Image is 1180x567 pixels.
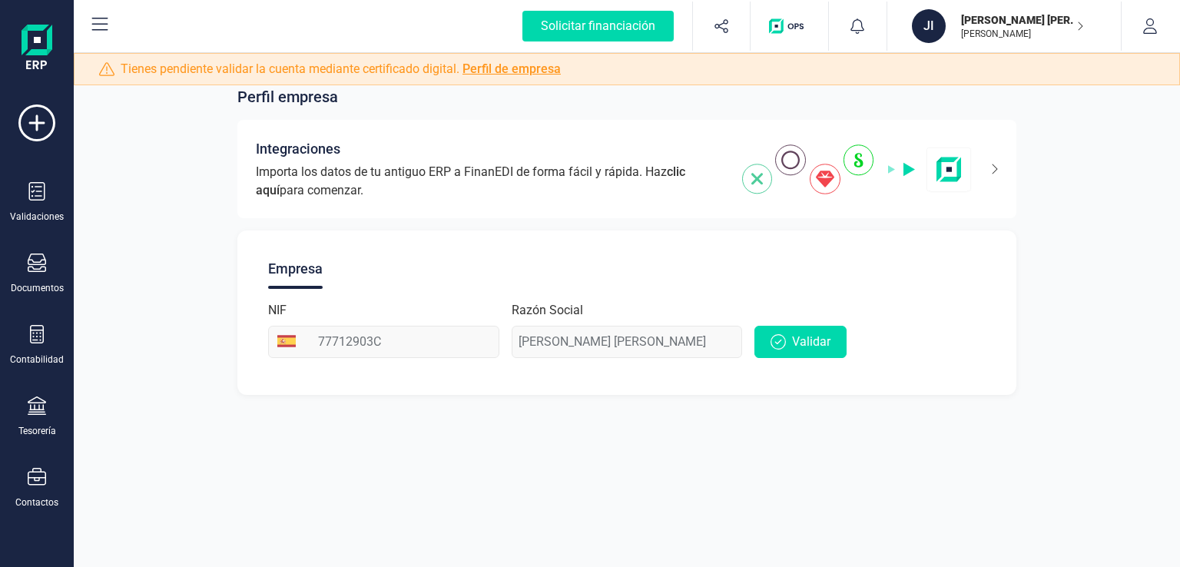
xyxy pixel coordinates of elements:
button: Logo de OPS [760,2,819,51]
span: Tienes pendiente validar la cuenta mediante certificado digital. [121,60,561,78]
div: Tesorería [18,425,56,437]
span: Importa los datos de tu antiguo ERP a FinanEDI de forma fácil y rápida. Haz para comenzar. [256,163,724,200]
a: Perfil de empresa [462,61,561,76]
img: Logo de OPS [769,18,810,34]
div: Contactos [15,496,58,509]
button: Solicitar financiación [504,2,692,51]
button: JI[PERSON_NAME] [PERSON_NAME][PERSON_NAME] [906,2,1102,51]
p: [PERSON_NAME] [PERSON_NAME] [961,12,1084,28]
img: Logo Finanedi [22,25,52,74]
div: Contabilidad [10,353,64,366]
button: Validar [754,326,847,358]
span: Validar [792,333,830,351]
label: Razón Social [512,301,583,320]
div: JI [912,9,946,43]
img: integrations-img [742,144,972,194]
div: Solicitar financiación [522,11,674,41]
span: Integraciones [256,138,340,160]
span: Perfil empresa [237,86,338,108]
p: [PERSON_NAME] [961,28,1084,40]
div: Empresa [268,249,323,289]
label: NIF [268,301,287,320]
div: Documentos [11,282,64,294]
div: Validaciones [10,211,64,223]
